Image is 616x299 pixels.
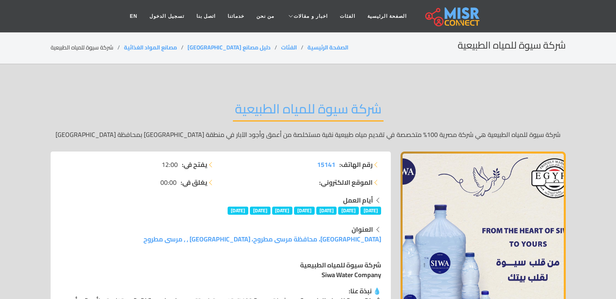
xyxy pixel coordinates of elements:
[425,6,480,26] img: main.misr_connect
[334,9,361,24] a: الفئات
[316,207,337,215] span: [DATE]
[294,13,328,20] span: اخبار و مقالات
[319,177,373,187] strong: الموقع الالكتروني:
[222,9,250,24] a: خدماتنا
[233,101,384,122] h2: شركة سيوة للمياه الطبيعية
[181,177,207,187] strong: يغلق في:
[349,285,381,297] strong: 💧 نبذة عنا:
[300,259,381,271] strong: شركة سيوة للمياه الطبيعية
[188,42,271,53] a: دليل مصانع [GEOGRAPHIC_DATA]
[228,207,248,215] span: [DATE]
[307,42,348,53] a: الصفحة الرئيسية
[160,177,177,187] span: 00:00
[182,160,207,169] strong: يفتح في:
[250,9,280,24] a: من نحن
[51,130,566,139] p: شركة سيوة للمياه الطبيعية هي شركة مصرية 100% متخصصة في تقديم مياه طبيعية نقية مستخلصة من أعمق وأج...
[343,194,373,206] strong: أيام العمل
[190,9,222,24] a: اتصل بنا
[338,207,359,215] span: [DATE]
[124,42,177,53] a: مصانع المواد الغذائية
[339,160,373,169] strong: رقم الهاتف:
[317,158,335,171] span: 15141
[250,207,271,215] span: [DATE]
[143,9,190,24] a: تسجيل الدخول
[361,9,413,24] a: الصفحة الرئيسية
[360,207,381,215] span: [DATE]
[124,9,144,24] a: EN
[458,40,566,51] h2: شركة سيوة للمياه الطبيعية
[281,42,297,53] a: الفئات
[280,9,334,24] a: اخبار و مقالات
[352,223,373,235] strong: العنوان
[294,207,315,215] span: [DATE]
[51,43,124,52] li: شركة سيوة للمياه الطبيعية
[322,269,381,281] strong: Siwa Water Company
[317,160,335,169] a: 15141
[162,160,178,169] span: 12:00
[272,207,293,215] span: [DATE]
[143,233,381,245] a: [GEOGRAPHIC_DATA]، محافظة مرسى مطروح، [GEOGRAPHIC_DATA] , , مرسى مطروح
